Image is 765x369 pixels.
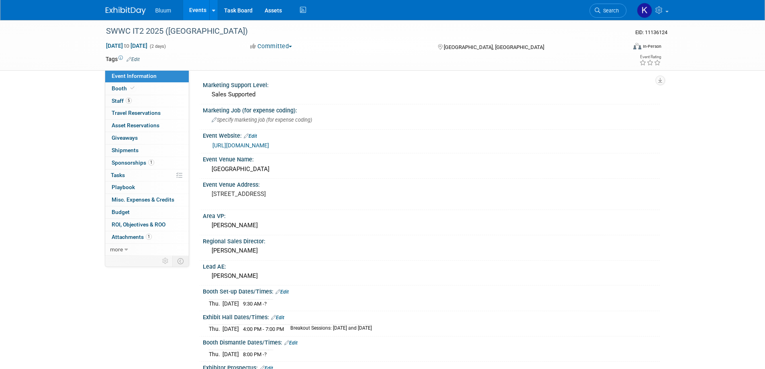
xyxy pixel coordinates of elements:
span: ? [264,351,267,357]
div: Event Rating [639,55,661,59]
a: Misc. Expenses & Credits [105,194,189,206]
a: Edit [126,57,140,62]
span: Shipments [112,147,139,153]
td: Thu. [209,350,222,359]
span: Misc. Expenses & Credits [112,196,174,203]
div: SWWC IT2 2025 ([GEOGRAPHIC_DATA]) [103,24,614,39]
td: Thu. [209,325,222,333]
span: Giveaways [112,135,138,141]
td: [DATE] [222,299,239,308]
img: Format-Inperson.png [633,43,641,49]
span: Travel Reservations [112,110,161,116]
span: Bluum [155,7,171,14]
a: [URL][DOMAIN_NAME] [212,142,269,149]
span: Staff [112,98,132,104]
a: more [105,244,189,256]
span: [DATE] [DATE] [106,42,148,49]
div: Sales Supported [209,88,654,101]
span: Budget [112,209,130,215]
div: In-Person [643,43,661,49]
a: Edit [284,340,298,346]
span: ? [264,301,267,307]
span: [GEOGRAPHIC_DATA], [GEOGRAPHIC_DATA] [444,44,544,50]
div: Event Venue Address: [203,179,660,189]
td: [DATE] [222,325,239,333]
div: Event Website: [203,130,660,140]
pre: [STREET_ADDRESS] [212,190,384,198]
a: Edit [275,289,289,295]
span: 4:00 PM - 7:00 PM [243,326,284,332]
span: Specify marketing job (for expense coding) [212,117,312,123]
td: Toggle Event Tabs [172,256,189,266]
td: [DATE] [222,350,239,359]
a: Budget [105,206,189,218]
img: Kellie Noller [637,3,652,18]
div: Regional Sales Director: [203,235,660,245]
a: Booth [105,83,189,95]
span: Search [600,8,619,14]
span: ROI, Objectives & ROO [112,221,165,228]
td: Breakout Sessions: [DATE] and [DATE] [286,325,372,333]
a: Tasks [105,169,189,181]
span: Asset Reservations [112,122,159,128]
div: [GEOGRAPHIC_DATA] [209,163,654,175]
a: Attachments1 [105,231,189,243]
span: Playbook [112,184,135,190]
span: Attachments [112,234,152,240]
div: Event Format [579,42,662,54]
span: 1 [146,234,152,240]
span: more [110,246,123,253]
a: Staff5 [105,95,189,107]
div: Lead AE: [203,261,660,271]
div: [PERSON_NAME] [209,270,654,282]
div: Marketing Support Level: [203,79,660,89]
a: Playbook [105,181,189,194]
div: [PERSON_NAME] [209,245,654,257]
a: Travel Reservations [105,107,189,119]
div: Event Venue Name: [203,153,660,163]
span: Booth [112,85,136,92]
div: Marketing Job (for expense coding): [203,104,660,114]
div: Booth Set-up Dates/Times: [203,285,660,296]
button: Committed [247,42,295,51]
span: Event Information [112,73,157,79]
span: Tasks [111,172,125,178]
a: Edit [271,315,284,320]
td: Thu. [209,299,222,308]
a: Event Information [105,70,189,82]
a: ROI, Objectives & ROO [105,219,189,231]
a: Search [590,4,626,18]
div: Exhibit Hall Dates/Times: [203,311,660,322]
div: Booth Dismantle Dates/Times: [203,336,660,347]
span: 9:30 AM - [243,301,267,307]
div: Area VP: [203,210,660,220]
span: to [123,43,131,49]
div: [PERSON_NAME] [209,219,654,232]
a: Giveaways [105,132,189,144]
span: (2 days) [149,44,166,49]
span: 8:00 PM - [243,351,267,357]
a: Edit [244,133,257,139]
td: Tags [106,55,140,63]
i: Booth reservation complete [131,86,135,90]
a: Shipments [105,145,189,157]
span: 5 [126,98,132,104]
span: 1 [148,159,154,165]
span: Sponsorships [112,159,154,166]
td: Personalize Event Tab Strip [159,256,173,266]
a: Asset Reservations [105,120,189,132]
img: ExhibitDay [106,7,146,15]
a: Sponsorships1 [105,157,189,169]
span: Event ID: 11136124 [635,29,667,35]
